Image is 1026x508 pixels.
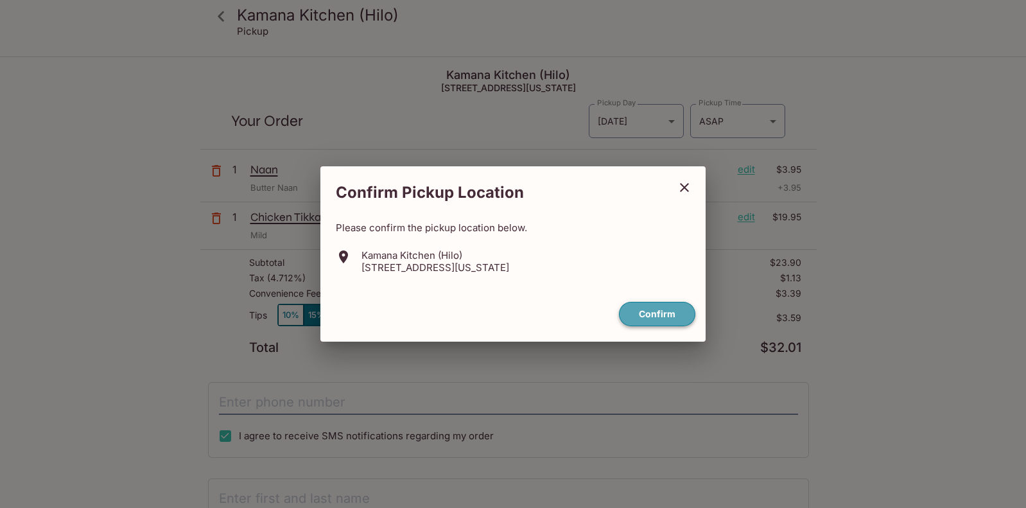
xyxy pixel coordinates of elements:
[668,171,700,204] button: close
[361,261,509,274] p: [STREET_ADDRESS][US_STATE]
[361,249,509,261] p: Kamana Kitchen (Hilo)
[320,177,668,209] h2: Confirm Pickup Location
[336,222,690,234] p: Please confirm the pickup location below.
[619,302,695,327] button: confirm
